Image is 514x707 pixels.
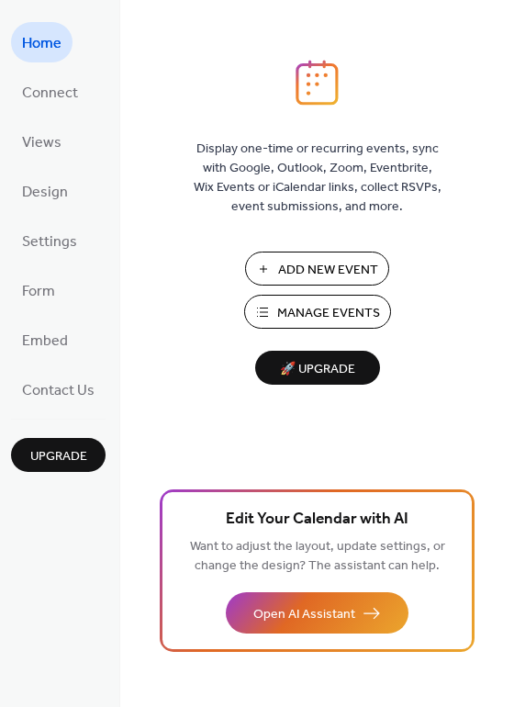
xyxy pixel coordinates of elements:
button: Open AI Assistant [226,592,408,634]
span: Embed [22,327,68,356]
a: Contact Us [11,369,106,410]
span: Form [22,277,55,307]
span: Design [22,178,68,208]
a: Connect [11,72,89,112]
button: Manage Events [244,295,391,329]
span: Home [22,29,61,59]
a: Settings [11,220,88,261]
span: Edit Your Calendar with AI [226,507,408,533]
span: Open AI Assistant [253,605,355,624]
span: Add New Event [278,261,378,280]
span: Want to adjust the layout, update settings, or change the design? The assistant can help. [190,534,445,578]
span: 🚀 Upgrade [266,357,369,382]
span: Connect [22,79,78,108]
a: Embed [11,320,79,360]
span: Settings [22,228,77,257]
a: Views [11,121,73,162]
a: Form [11,270,66,310]
span: Views [22,129,61,158]
span: Contact Us [22,376,95,406]
a: Design [11,171,79,211]
button: 🚀 Upgrade [255,351,380,385]
span: Upgrade [30,447,87,466]
span: Display one-time or recurring events, sync with Google, Outlook, Zoom, Eventbrite, Wix Events or ... [194,140,441,217]
a: Home [11,22,73,62]
span: Manage Events [277,304,380,323]
button: Upgrade [11,438,106,472]
img: logo_icon.svg [296,60,338,106]
button: Add New Event [245,252,389,286]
